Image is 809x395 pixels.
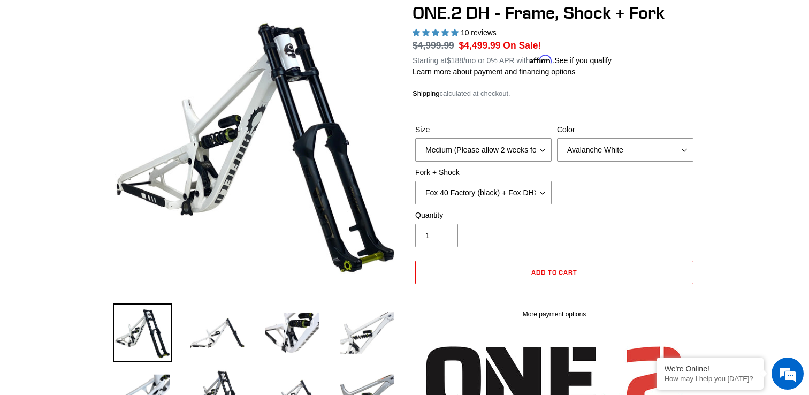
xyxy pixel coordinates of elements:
button: Add to cart [415,261,693,284]
span: On Sale! [503,39,541,52]
img: Load image into Gallery viewer, ONE.2 DH - Frame, Shock + Fork [113,303,172,362]
img: Load image into Gallery viewer, ONE.2 DH - Frame, Shock + Fork [188,303,247,362]
span: 10 reviews [461,28,497,37]
span: $188 [447,56,463,65]
p: Starting at /mo or 0% APR with . [413,52,612,66]
span: Add to cart [531,268,578,276]
p: How may I help you today? [665,375,755,383]
label: Color [557,124,693,135]
div: We're Online! [665,364,755,373]
h1: ONE.2 DH - Frame, Shock + Fork [413,3,696,23]
a: See if you qualify - Learn more about Affirm Financing (opens in modal) [554,56,612,65]
a: Learn more about payment and financing options [413,67,575,76]
img: Load image into Gallery viewer, ONE.2 DH - Frame, Shock + Fork [338,303,396,362]
span: 5.00 stars [413,28,461,37]
div: calculated at checkout. [413,88,696,99]
a: Shipping [413,89,440,98]
s: $4,999.99 [413,40,454,51]
label: Size [415,124,552,135]
label: Quantity [415,210,552,221]
label: Fork + Shock [415,167,552,178]
span: $4,499.99 [459,40,501,51]
span: Affirm [530,55,552,64]
img: Load image into Gallery viewer, ONE.2 DH - Frame, Shock + Fork [263,303,322,362]
a: More payment options [415,309,693,319]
